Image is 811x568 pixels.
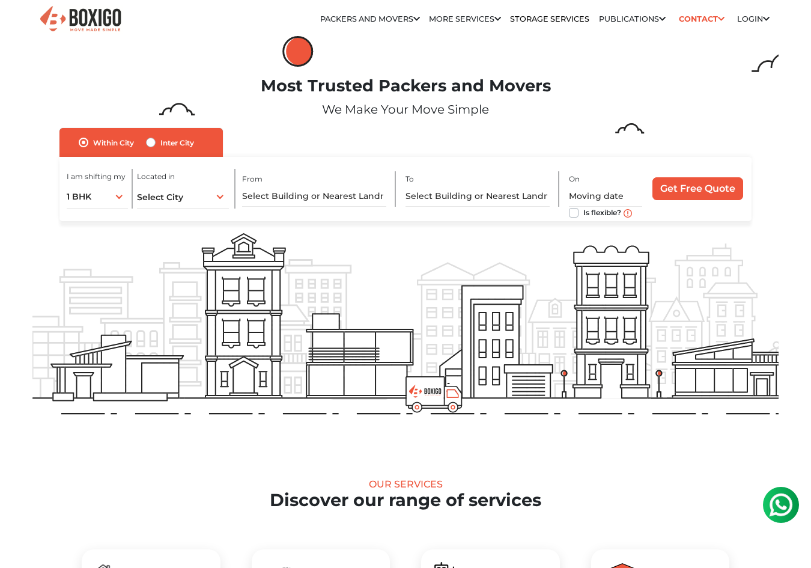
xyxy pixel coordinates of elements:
label: Inter City [160,135,194,150]
img: whatsapp-icon.svg [12,12,36,36]
input: Moving date [569,186,642,207]
a: More services [429,14,501,23]
a: Packers and Movers [320,14,420,23]
a: Contact [675,10,728,28]
input: Select Building or Nearest Landmark [405,186,550,207]
label: Within City [93,135,134,150]
div: Our Services [32,478,779,490]
label: To [405,174,414,185]
span: Select City [137,192,183,203]
img: Boxigo [38,5,123,34]
input: Select Building or Nearest Landmark [242,186,386,207]
h2: Discover our range of services [32,490,779,511]
label: From [242,174,263,185]
input: Get Free Quote [652,177,743,200]
label: On [569,174,580,185]
label: Is flexible? [583,206,621,218]
img: move_date_info [624,209,632,218]
a: Login [737,14,770,23]
p: We Make Your Move Simple [32,100,779,118]
h1: Most Trusted Packers and Movers [32,76,779,96]
span: 1 BHK [67,191,91,202]
a: Storage Services [510,14,589,23]
label: I am shifting my [67,171,126,182]
img: boxigo_prackers_and_movers_truck [405,376,463,413]
a: Publications [599,14,666,23]
label: Located in [137,171,175,182]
